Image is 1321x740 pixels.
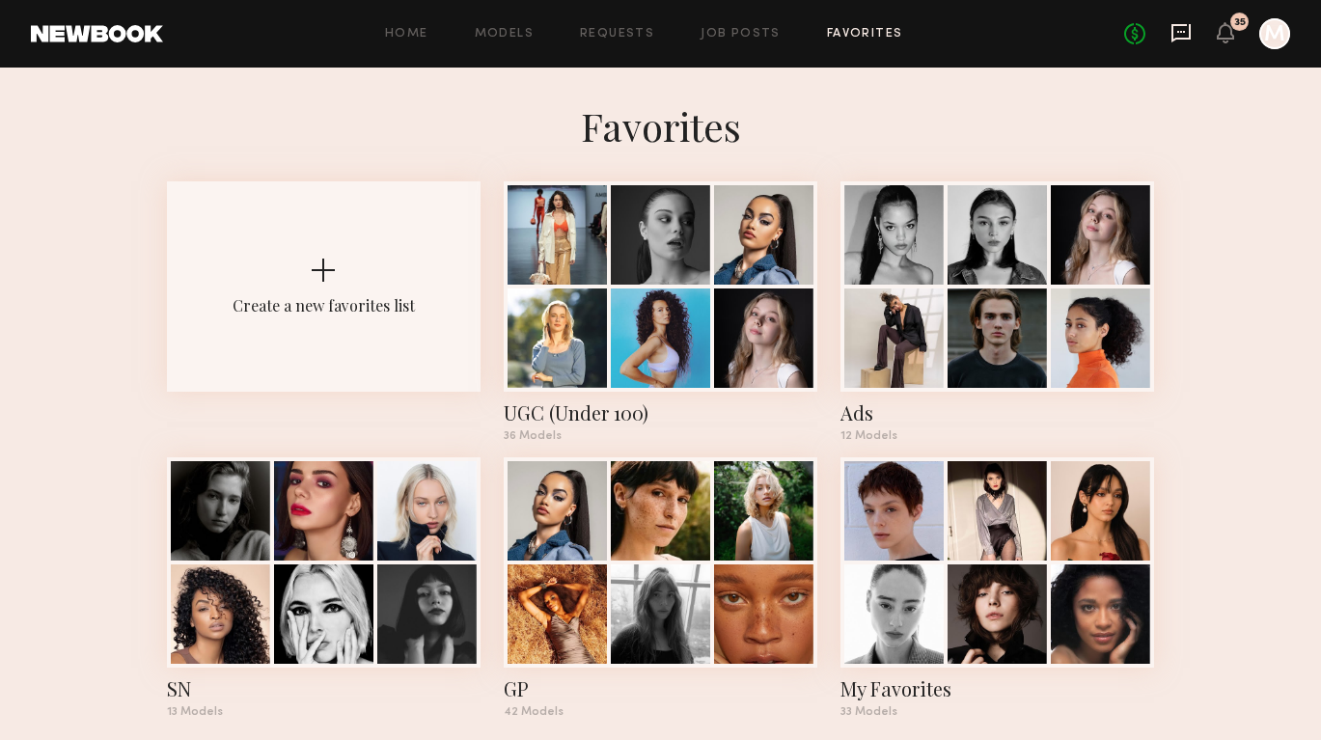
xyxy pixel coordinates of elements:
[167,706,481,718] div: 13 Models
[701,28,781,41] a: Job Posts
[504,399,817,426] div: UGC (Under 100)
[167,675,481,702] div: SN
[504,675,817,702] div: GP
[1234,17,1246,28] div: 35
[580,28,654,41] a: Requests
[504,457,817,718] a: GP42 Models
[504,706,817,718] div: 42 Models
[504,430,817,442] div: 36 Models
[1259,18,1290,49] a: M
[504,181,817,442] a: UGC (Under 100)36 Models
[167,181,481,457] button: Create a new favorites list
[385,28,428,41] a: Home
[840,675,1154,702] div: My Favorites
[475,28,534,41] a: Models
[840,430,1154,442] div: 12 Models
[840,706,1154,718] div: 33 Models
[827,28,903,41] a: Favorites
[840,181,1154,442] a: Ads12 Models
[167,457,481,718] a: SN13 Models
[233,295,415,315] div: Create a new favorites list
[840,457,1154,718] a: My Favorites33 Models
[840,399,1154,426] div: Ads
